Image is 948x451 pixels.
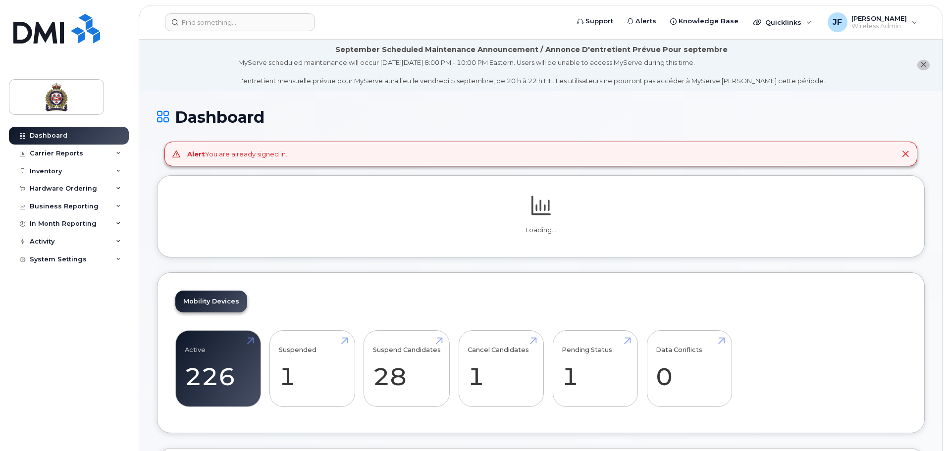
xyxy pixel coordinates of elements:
a: Suspended 1 [279,336,346,401]
a: Mobility Devices [175,291,247,312]
a: Cancel Candidates 1 [468,336,534,401]
strong: Alert [187,150,205,158]
p: Loading... [175,226,906,235]
div: September Scheduled Maintenance Announcement / Annonce D'entretient Prévue Pour septembre [335,45,728,55]
a: Pending Status 1 [562,336,629,401]
a: Suspend Candidates 28 [373,336,441,401]
a: Data Conflicts 0 [656,336,723,401]
a: Active 226 [185,336,252,401]
div: MyServe scheduled maintenance will occur [DATE][DATE] 8:00 PM - 10:00 PM Eastern. Users will be u... [238,58,825,86]
div: You are already signed in. [187,150,287,159]
button: close notification [917,60,930,70]
h1: Dashboard [157,108,925,126]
